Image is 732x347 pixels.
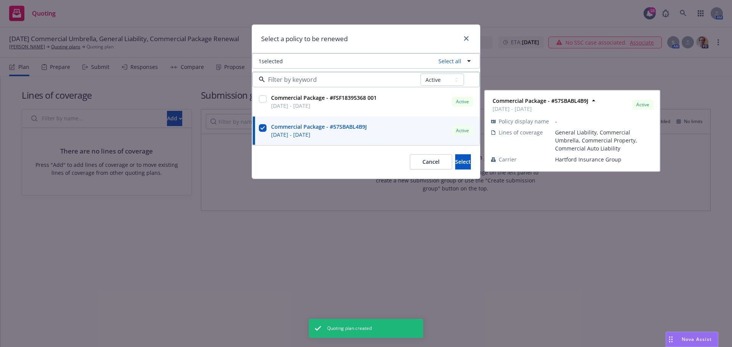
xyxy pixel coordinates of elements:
[271,123,367,130] strong: Commercial Package - #57SBABL4B9J
[435,57,461,65] a: Select all
[265,75,421,84] input: Filter by keyword
[271,131,367,139] span: [DATE] - [DATE]
[455,158,471,165] span: Select
[422,158,440,165] span: Cancel
[666,332,676,347] div: Drag to move
[410,154,452,170] button: Cancel
[499,128,543,136] span: Lines of coverage
[499,117,549,125] span: Policy display name
[271,102,377,110] span: [DATE] - [DATE]
[682,336,712,342] span: Nova Assist
[493,97,588,104] strong: Commercial Package - #57SBABL4B9J
[499,155,517,163] span: Carrier
[455,154,471,170] button: Select
[455,98,470,105] span: Active
[327,325,372,332] span: Quoting plan created
[261,34,348,44] h1: Select a policy to be renewed
[258,57,283,65] span: 1 selected
[493,105,588,113] span: [DATE] - [DATE]
[252,53,480,69] button: 1selectedSelect all
[462,34,471,43] a: close
[555,128,653,152] span: General Liability, Commercial Umbrella, Commercial Property, Commercial Auto Liability
[555,155,653,163] span: Hartford Insurance Group
[555,117,653,125] span: -
[271,94,377,101] strong: Commercial Package - #FSF18395368 001
[635,101,650,108] span: Active
[455,127,470,134] span: Active
[666,332,718,347] button: Nova Assist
